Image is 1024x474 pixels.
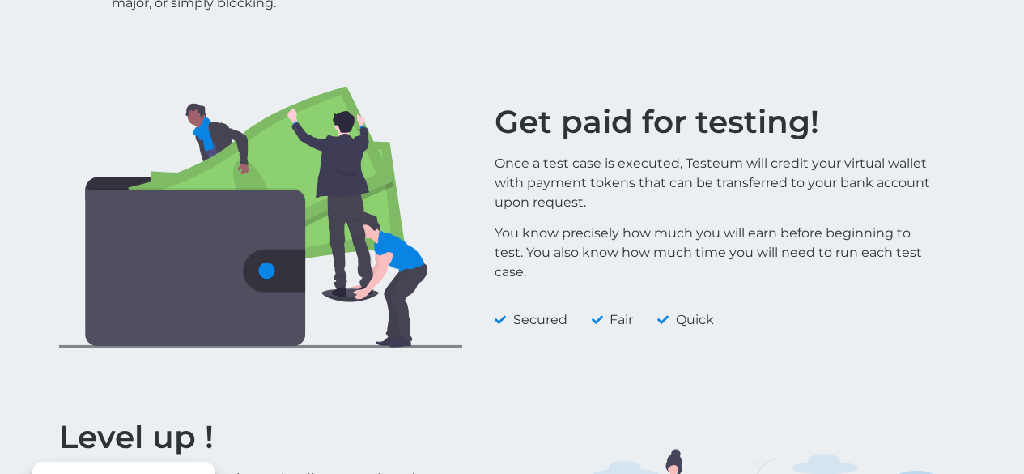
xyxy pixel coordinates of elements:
[508,310,567,329] span: Secured
[495,224,922,279] span: You know precisely how much you will earn before beginning to test. You also know how much time y...
[59,86,462,347] img: TESTERS IMG 4
[605,310,633,329] span: Fair
[671,310,713,329] span: Quick
[495,155,930,209] span: Once a test case is executed, Testeum will credit your virtual wallet with payment tokens that ca...
[59,421,504,452] h1: Level up !
[495,105,939,137] h2: Get paid for testing!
